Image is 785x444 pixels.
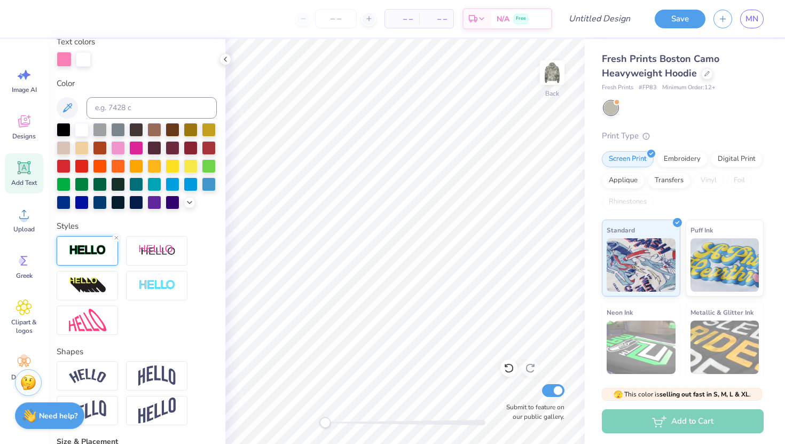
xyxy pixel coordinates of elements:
[657,151,708,167] div: Embroidery
[690,224,713,236] span: Puff Ink
[560,8,639,29] input: Untitled Design
[660,390,749,399] strong: selling out fast in S, M, L & XL
[690,321,759,374] img: Metallic & Glitter Ink
[497,13,509,25] span: N/A
[655,10,705,28] button: Save
[740,10,764,28] a: MN
[607,224,635,236] span: Standard
[138,244,176,258] img: Shadow
[57,36,95,48] label: Text colors
[16,271,33,280] span: Greek
[320,417,331,428] div: Accessibility label
[607,307,633,318] span: Neon Ink
[602,52,719,80] span: Fresh Prints Boston Camo Heavyweight Hoodie
[602,173,645,189] div: Applique
[11,178,37,187] span: Add Text
[727,173,752,189] div: Foil
[11,373,37,381] span: Decorate
[607,321,676,374] img: Neon Ink
[315,9,357,28] input: – –
[138,365,176,386] img: Arch
[690,307,753,318] span: Metallic & Glitter Ink
[500,402,564,422] label: Submit to feature on our public gallery.
[690,238,759,292] img: Puff Ink
[545,89,559,98] div: Back
[648,173,690,189] div: Transfers
[516,15,526,22] span: Free
[662,83,716,92] span: Minimum Order: 12 +
[57,220,78,232] label: Styles
[57,77,217,90] label: Color
[138,279,176,292] img: Negative Space
[391,13,413,25] span: – –
[69,277,106,294] img: 3D Illusion
[745,13,758,25] span: MN
[138,398,176,424] img: Rise
[6,318,42,335] span: Clipart & logos
[602,130,764,142] div: Print Type
[614,390,623,400] span: 🫣
[602,83,633,92] span: Fresh Prints
[602,151,654,167] div: Screen Print
[39,411,77,421] strong: Need help?
[602,194,654,210] div: Rhinestones
[57,346,83,358] label: Shapes
[711,151,763,167] div: Digital Print
[694,173,724,189] div: Vinyl
[607,238,676,292] img: Standard
[13,225,35,233] span: Upload
[541,62,563,83] img: Back
[69,400,106,421] img: Flag
[69,369,106,383] img: Arc
[69,309,106,332] img: Free Distort
[69,244,106,256] img: Stroke
[426,13,447,25] span: – –
[87,97,217,119] input: e.g. 7428 c
[614,390,751,399] span: This color is .
[639,83,657,92] span: # FP83
[12,85,37,94] span: Image AI
[12,132,36,141] span: Designs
